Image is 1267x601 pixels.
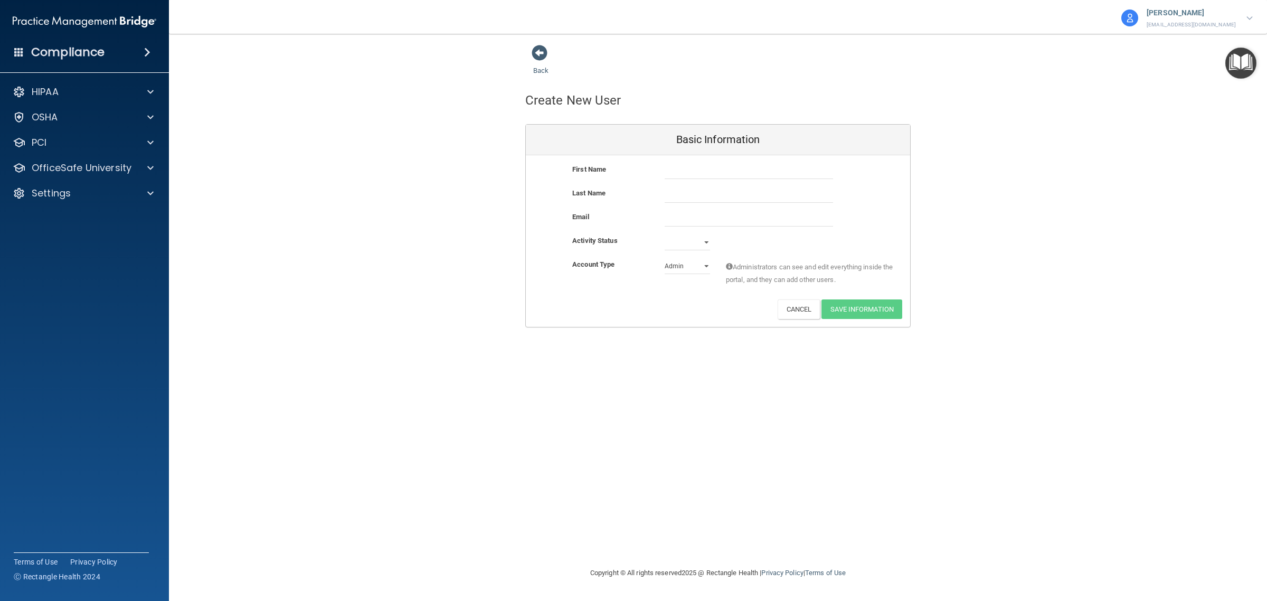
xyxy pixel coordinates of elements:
a: Privacy Policy [70,557,118,567]
a: HIPAA [13,86,154,98]
a: Terms of Use [805,569,846,577]
img: arrow-down.227dba2b.svg [1246,16,1253,20]
p: PCI [32,136,46,149]
b: Account Type [572,260,614,268]
b: Last Name [572,189,606,197]
a: Settings [13,187,154,200]
a: Privacy Policy [761,569,803,577]
img: avatar.17b06cb7.svg [1121,10,1138,26]
h4: Compliance [31,45,105,60]
button: Cancel [778,299,820,319]
b: First Name [572,165,606,173]
button: Open Resource Center [1225,48,1256,79]
a: OSHA [13,111,154,124]
a: Back [533,54,549,74]
p: [EMAIL_ADDRESS][DOMAIN_NAME] [1147,20,1236,30]
p: HIPAA [32,86,59,98]
b: Activity Status [572,237,618,245]
p: [PERSON_NAME] [1147,6,1236,20]
a: Terms of Use [14,557,58,567]
div: Copyright © All rights reserved 2025 @ Rectangle Health | | [525,556,911,590]
a: OfficeSafe University [13,162,154,174]
span: Administrators can see and edit everything inside the portal, and they can add other users. [726,261,894,286]
span: Ⓒ Rectangle Health 2024 [14,571,100,582]
h4: Create New User [525,93,621,107]
a: PCI [13,136,154,149]
p: Settings [32,187,71,200]
div: Basic Information [526,125,910,155]
p: OfficeSafe University [32,162,131,174]
p: OSHA [32,111,58,124]
img: PMB logo [13,11,156,32]
button: Save Information [821,299,902,319]
b: Email [572,213,589,221]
